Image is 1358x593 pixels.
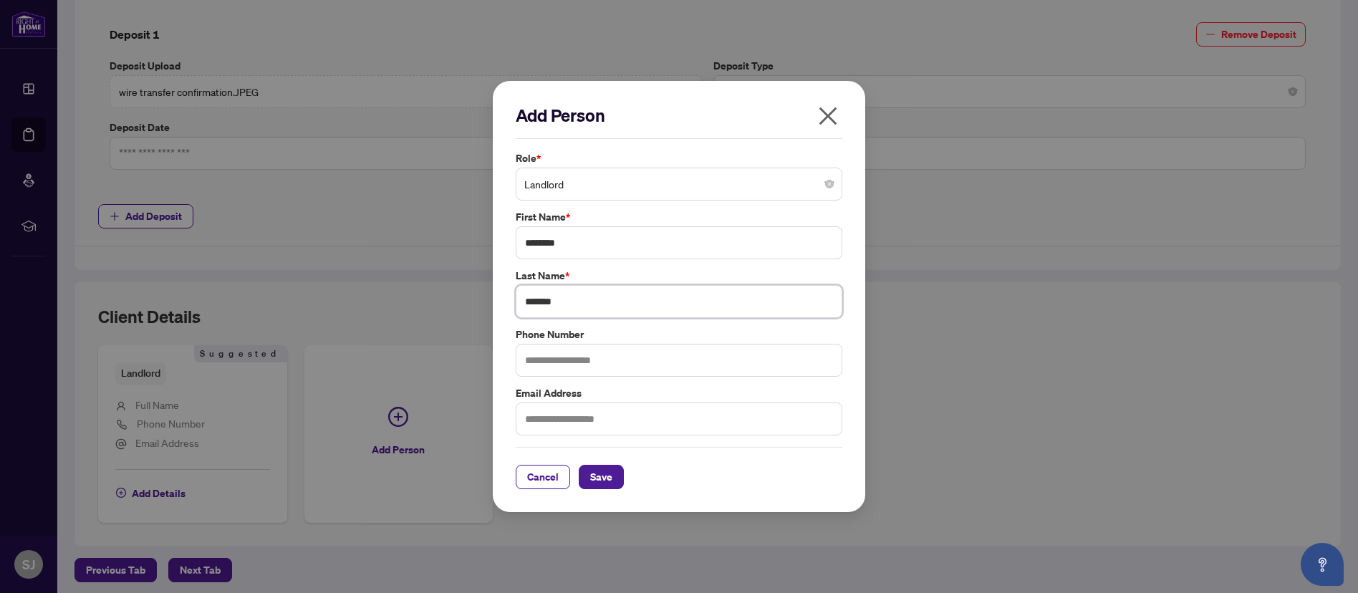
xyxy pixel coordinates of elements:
label: Email Address [516,385,842,401]
button: Save [579,465,624,489]
button: Open asap [1301,543,1344,586]
label: First Name [516,209,842,225]
label: Last Name [516,268,842,284]
label: Role [516,150,842,166]
span: close [817,105,839,127]
span: Landlord [524,170,834,198]
h2: Add Person [516,104,842,127]
span: Cancel [527,466,559,488]
button: Cancel [516,465,570,489]
span: close-circle [825,180,834,188]
span: Save [590,466,612,488]
label: Phone Number [516,327,842,342]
